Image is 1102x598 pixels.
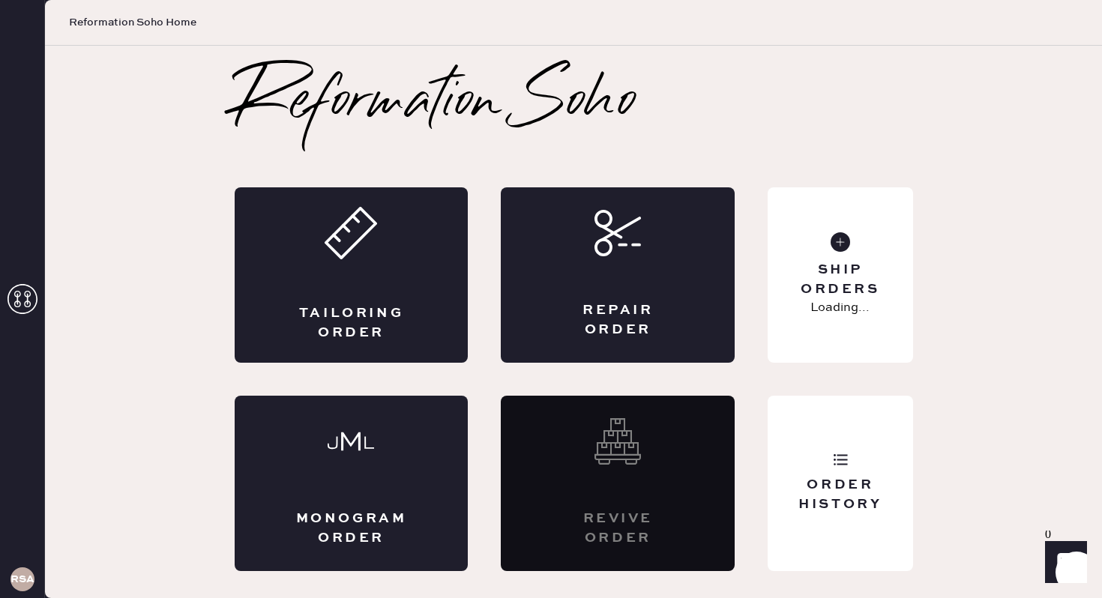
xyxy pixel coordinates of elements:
[561,510,675,547] div: Revive order
[780,476,900,513] div: Order History
[295,304,409,342] div: Tailoring Order
[501,396,735,571] div: Interested? Contact us at care@hemster.co
[780,261,900,298] div: Ship Orders
[810,299,870,317] p: Loading...
[10,574,34,585] h3: RSA
[235,73,637,133] h2: Reformation Soho
[295,510,409,547] div: Monogram Order
[561,301,675,339] div: Repair Order
[1031,531,1095,595] iframe: Front Chat
[69,15,196,30] span: Reformation Soho Home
